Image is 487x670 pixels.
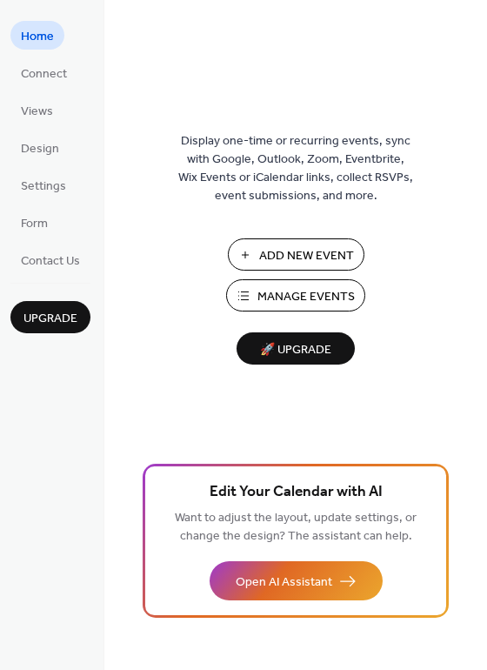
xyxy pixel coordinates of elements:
[10,96,63,124] a: Views
[247,338,344,362] span: 🚀 Upgrade
[21,140,59,158] span: Design
[21,215,48,233] span: Form
[21,28,54,46] span: Home
[257,288,355,306] span: Manage Events
[10,245,90,274] a: Contact Us
[10,208,58,237] a: Form
[175,506,417,548] span: Want to adjust the layout, update settings, or change the design? The assistant can help.
[10,301,90,333] button: Upgrade
[10,171,77,199] a: Settings
[21,65,67,84] span: Connect
[210,561,383,600] button: Open AI Assistant
[226,279,365,312] button: Manage Events
[236,573,332,592] span: Open AI Assistant
[10,58,77,87] a: Connect
[23,310,77,328] span: Upgrade
[10,133,70,162] a: Design
[237,332,355,365] button: 🚀 Upgrade
[259,247,354,265] span: Add New Event
[10,21,64,50] a: Home
[178,132,413,205] span: Display one-time or recurring events, sync with Google, Outlook, Zoom, Eventbrite, Wix Events or ...
[21,103,53,121] span: Views
[21,252,80,271] span: Contact Us
[21,178,66,196] span: Settings
[210,480,383,505] span: Edit Your Calendar with AI
[228,238,364,271] button: Add New Event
